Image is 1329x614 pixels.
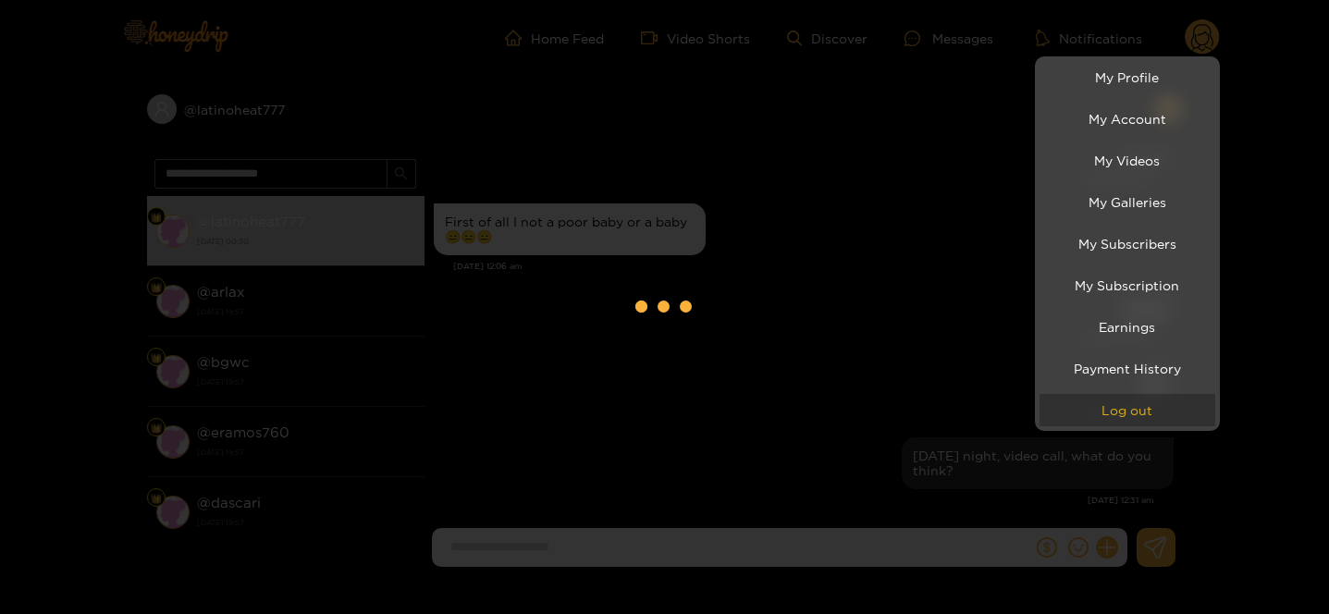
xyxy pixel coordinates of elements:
button: Log out [1040,394,1215,426]
a: My Videos [1040,144,1215,177]
a: My Galleries [1040,186,1215,218]
a: Payment History [1040,352,1215,385]
a: My Subscribers [1040,227,1215,260]
a: My Account [1040,103,1215,135]
a: My Subscription [1040,269,1215,301]
a: My Profile [1040,61,1215,93]
a: Earnings [1040,311,1215,343]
